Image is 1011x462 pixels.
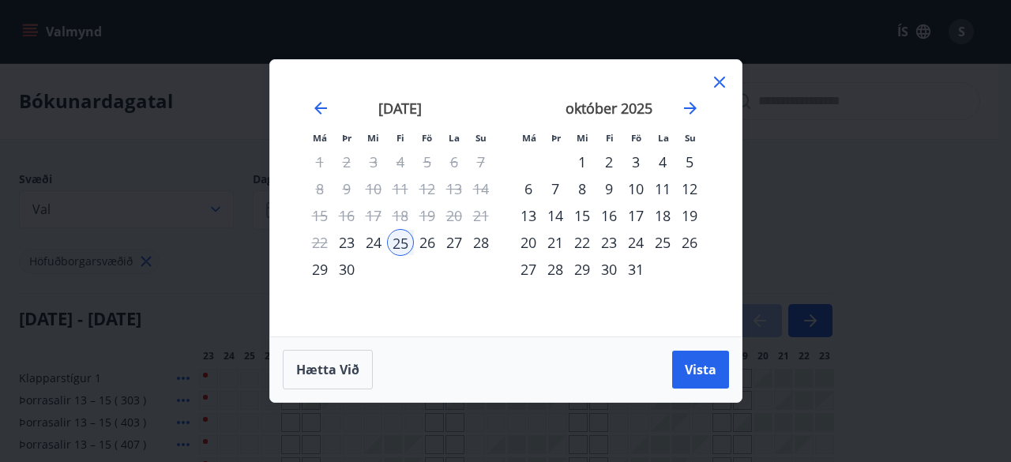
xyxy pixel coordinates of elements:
span: Hætta við [296,361,359,378]
div: 20 [515,229,542,256]
td: Choose sunnudagur, 12. október 2025 as your check-out date. It’s available. [676,175,703,202]
td: Not available. föstudagur, 19. september 2025 [414,202,441,229]
small: Mi [367,132,379,144]
div: 26 [414,229,441,256]
div: 13 [515,202,542,229]
div: 28 [542,256,569,283]
td: Not available. fimmtudagur, 4. september 2025 [387,148,414,175]
td: Not available. mánudagur, 15. september 2025 [306,202,333,229]
td: Not available. sunnudagur, 7. september 2025 [468,148,494,175]
td: Not available. þriðjudagur, 2. september 2025 [333,148,360,175]
div: 24 [360,229,387,256]
td: Choose laugardagur, 4. október 2025 as your check-out date. It’s available. [649,148,676,175]
td: Choose fimmtudagur, 16. október 2025 as your check-out date. It’s available. [596,202,622,229]
td: Not available. miðvikudagur, 10. september 2025 [360,175,387,202]
td: Not available. sunnudagur, 14. september 2025 [468,175,494,202]
td: Choose föstudagur, 3. október 2025 as your check-out date. It’s available. [622,148,649,175]
td: Choose þriðjudagur, 21. október 2025 as your check-out date. It’s available. [542,229,569,256]
td: Choose sunnudagur, 5. október 2025 as your check-out date. It’s available. [676,148,703,175]
strong: október 2025 [566,99,652,118]
div: Calendar [289,79,723,317]
div: 14 [542,202,569,229]
td: Not available. mánudagur, 22. september 2025 [306,229,333,256]
td: Choose þriðjudagur, 23. september 2025 as your check-out date. It’s available. [333,229,360,256]
div: 21 [542,229,569,256]
div: 19 [676,202,703,229]
td: Choose miðvikudagur, 15. október 2025 as your check-out date. It’s available. [569,202,596,229]
td: Choose föstudagur, 31. október 2025 as your check-out date. It’s available. [622,256,649,283]
small: Su [685,132,696,144]
td: Not available. föstudagur, 5. september 2025 [414,148,441,175]
td: Not available. laugardagur, 6. september 2025 [441,148,468,175]
div: 31 [622,256,649,283]
small: Fi [606,132,614,144]
strong: [DATE] [378,99,422,118]
small: Má [522,132,536,144]
td: Choose þriðjudagur, 30. september 2025 as your check-out date. It’s available. [333,256,360,283]
div: 23 [333,229,360,256]
td: Not available. mánudagur, 1. september 2025 [306,148,333,175]
small: La [658,132,669,144]
td: Choose mánudagur, 27. október 2025 as your check-out date. It’s available. [515,256,542,283]
td: Choose miðvikudagur, 22. október 2025 as your check-out date. It’s available. [569,229,596,256]
div: 27 [515,256,542,283]
button: Hætta við [283,350,373,389]
div: 11 [649,175,676,202]
div: 26 [676,229,703,256]
td: Choose mánudagur, 20. október 2025 as your check-out date. It’s available. [515,229,542,256]
div: 6 [515,175,542,202]
td: Not available. þriðjudagur, 16. september 2025 [333,202,360,229]
td: Choose sunnudagur, 28. september 2025 as your check-out date. It’s available. [468,229,494,256]
span: Vista [685,361,716,378]
div: 27 [441,229,468,256]
td: Choose föstudagur, 24. október 2025 as your check-out date. It’s available. [622,229,649,256]
button: Vista [672,351,729,389]
td: Not available. sunnudagur, 21. september 2025 [468,202,494,229]
div: 17 [622,202,649,229]
div: 7 [542,175,569,202]
td: Choose mánudagur, 29. september 2025 as your check-out date. It’s available. [306,256,333,283]
td: Selected as start date. fimmtudagur, 25. september 2025 [387,229,414,256]
div: 25 [387,229,414,256]
td: Not available. fimmtudagur, 11. september 2025 [387,175,414,202]
td: Choose miðvikudagur, 1. október 2025 as your check-out date. It’s available. [569,148,596,175]
td: Choose fimmtudagur, 2. október 2025 as your check-out date. It’s available. [596,148,622,175]
td: Choose laugardagur, 11. október 2025 as your check-out date. It’s available. [649,175,676,202]
td: Choose föstudagur, 17. október 2025 as your check-out date. It’s available. [622,202,649,229]
td: Not available. mánudagur, 8. september 2025 [306,175,333,202]
td: Choose fimmtudagur, 9. október 2025 as your check-out date. It’s available. [596,175,622,202]
td: Not available. laugardagur, 13. september 2025 [441,175,468,202]
td: Not available. laugardagur, 20. september 2025 [441,202,468,229]
td: Choose miðvikudagur, 8. október 2025 as your check-out date. It’s available. [569,175,596,202]
div: 2 [596,148,622,175]
td: Choose þriðjudagur, 7. október 2025 as your check-out date. It’s available. [542,175,569,202]
div: 9 [596,175,622,202]
small: Þr [551,132,561,144]
div: 12 [676,175,703,202]
div: 16 [596,202,622,229]
td: Choose sunnudagur, 19. október 2025 as your check-out date. It’s available. [676,202,703,229]
td: Choose mánudagur, 6. október 2025 as your check-out date. It’s available. [515,175,542,202]
td: Choose laugardagur, 25. október 2025 as your check-out date. It’s available. [649,229,676,256]
td: Choose laugardagur, 27. september 2025 as your check-out date. It’s available. [441,229,468,256]
td: Not available. miðvikudagur, 17. september 2025 [360,202,387,229]
td: Choose miðvikudagur, 29. október 2025 as your check-out date. It’s available. [569,256,596,283]
td: Choose fimmtudagur, 23. október 2025 as your check-out date. It’s available. [596,229,622,256]
small: La [449,132,460,144]
div: 30 [333,256,360,283]
td: Choose mánudagur, 13. október 2025 as your check-out date. It’s available. [515,202,542,229]
small: Fi [397,132,404,144]
small: Fö [631,132,641,144]
td: Choose miðvikudagur, 24. september 2025 as your check-out date. It’s available. [360,229,387,256]
div: Move forward to switch to the next month. [681,99,700,118]
td: Not available. miðvikudagur, 3. september 2025 [360,148,387,175]
td: Choose fimmtudagur, 30. október 2025 as your check-out date. It’s available. [596,256,622,283]
div: 15 [569,202,596,229]
td: Not available. fimmtudagur, 18. september 2025 [387,202,414,229]
div: 22 [569,229,596,256]
small: Mi [577,132,588,144]
td: Choose föstudagur, 26. september 2025 as your check-out date. It’s available. [414,229,441,256]
div: 29 [569,256,596,283]
div: 1 [569,148,596,175]
div: 30 [596,256,622,283]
